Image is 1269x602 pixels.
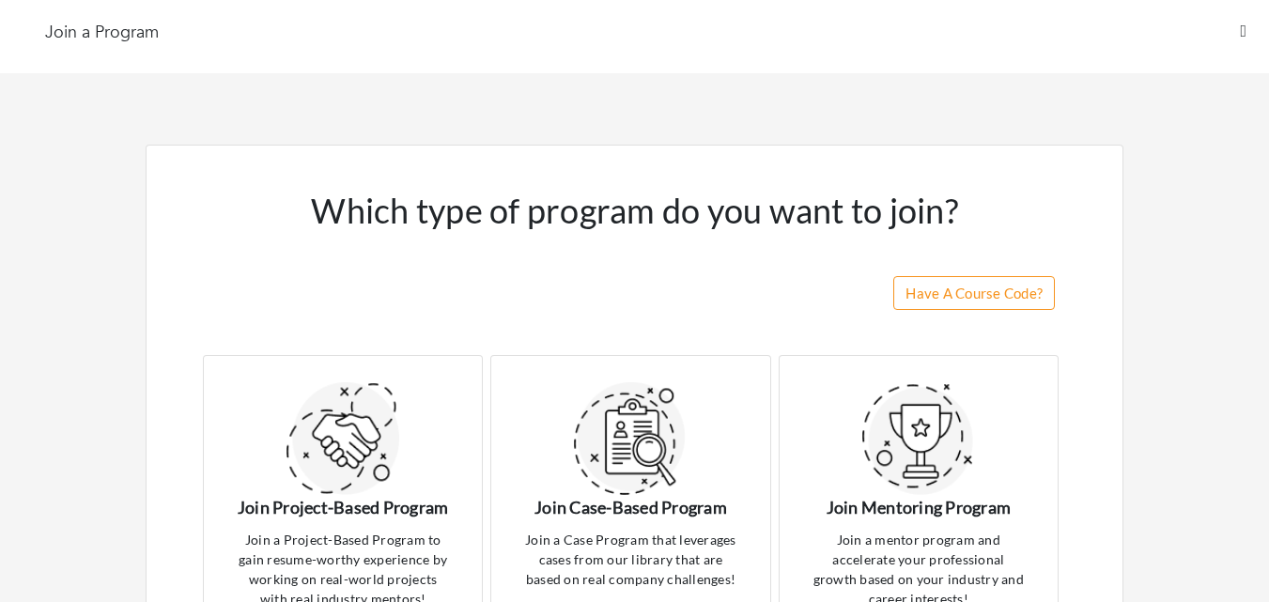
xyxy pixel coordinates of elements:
p: Join Mentoring Program [810,495,1028,520]
h4: Which type of program do you want to join? [192,191,1077,231]
img: start_icons_1-338802c733fdc11c28cc85ac04cf12cbbf7274b2929831a3396e55bd5d15a06a.png [862,382,975,495]
img: start_icons_3-fe01999e137b02dc4aeb070442036a9c5c70b47615444348b01f60ac08bfde9f.png [286,382,399,495]
p: Join Case-Based Program [521,495,739,520]
p: Join Project-Based Program [234,495,452,520]
img: start_icons_2-7850a6ca80e36969253812e7061983f81de639cc85db103557e5d6f88f157395.png [574,382,687,495]
a: Have A Course Code? [893,276,1055,311]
